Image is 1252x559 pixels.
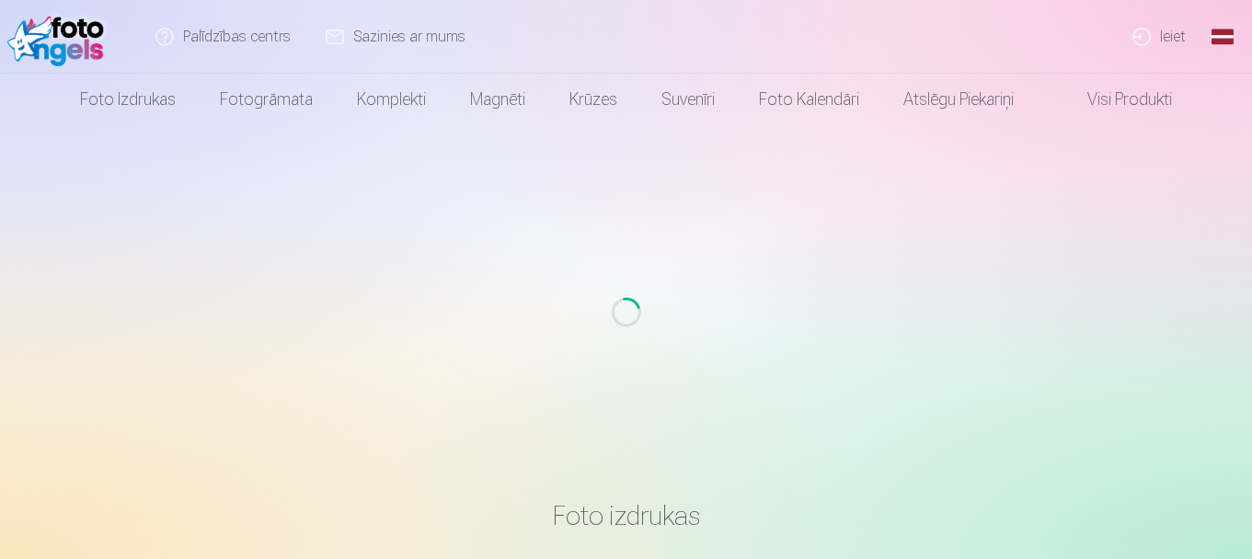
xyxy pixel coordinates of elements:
[1036,74,1194,125] a: Visi produkti
[737,74,881,125] a: Foto kalendāri
[547,74,639,125] a: Krūzes
[639,74,737,125] a: Suvenīri
[881,74,1036,125] a: Atslēgu piekariņi
[335,74,448,125] a: Komplekti
[7,7,113,66] img: /fa1
[198,74,335,125] a: Fotogrāmata
[89,499,1164,532] h3: Foto izdrukas
[448,74,547,125] a: Magnēti
[58,74,198,125] a: Foto izdrukas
